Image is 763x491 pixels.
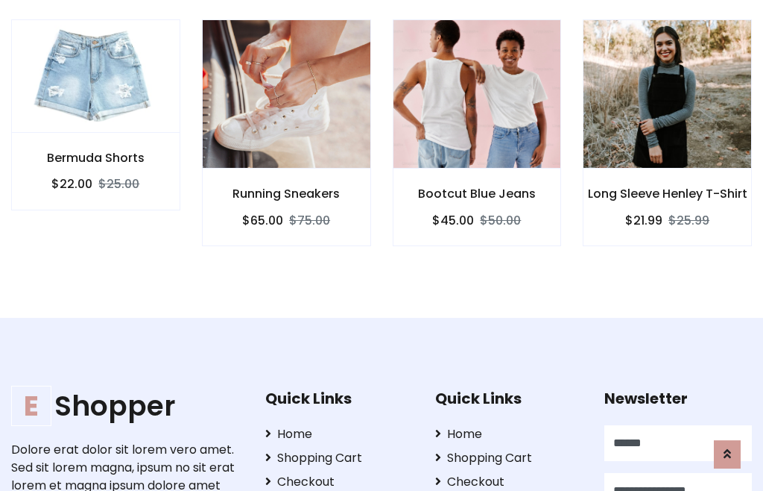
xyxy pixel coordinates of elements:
[480,212,521,229] del: $50.00
[435,390,583,407] h5: Quick Links
[98,175,139,193] del: $25.00
[11,390,242,423] h1: Shopper
[51,177,92,191] h6: $22.00
[393,187,561,201] h6: Bootcut Blue Jeans
[583,19,752,245] a: Long Sleeve Henley T-Shirt $21.99$25.99
[11,19,180,210] a: Bermuda Shorts $22.00$25.00
[265,449,413,467] a: Shopping Cart
[265,390,413,407] h5: Quick Links
[12,151,180,165] h6: Bermuda Shorts
[604,390,752,407] h5: Newsletter
[432,213,474,228] h6: $45.00
[435,473,583,491] a: Checkout
[435,425,583,443] a: Home
[11,386,51,426] span: E
[289,212,330,229] del: $75.00
[583,187,751,201] h6: Long Sleeve Henley T-Shirt
[242,213,283,228] h6: $65.00
[625,213,662,228] h6: $21.99
[265,473,413,491] a: Checkout
[435,449,583,467] a: Shopping Cart
[393,19,562,245] a: Bootcut Blue Jeans $45.00$50.00
[11,390,242,423] a: EShopper
[202,19,371,245] a: Running Sneakers $65.00$75.00
[265,425,413,443] a: Home
[668,212,709,229] del: $25.99
[203,187,370,201] h6: Running Sneakers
